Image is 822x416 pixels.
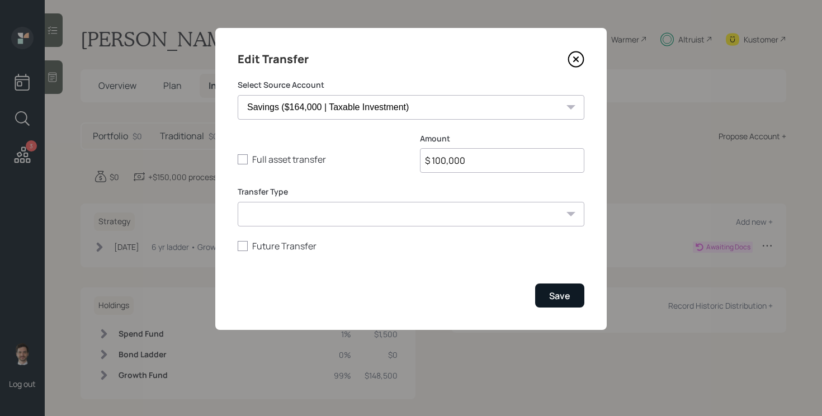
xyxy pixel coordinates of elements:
[535,283,584,308] button: Save
[420,133,584,144] label: Amount
[238,153,402,166] label: Full asset transfer
[238,186,584,197] label: Transfer Type
[238,50,309,68] h4: Edit Transfer
[549,290,570,302] div: Save
[238,79,584,91] label: Select Source Account
[238,240,584,252] label: Future Transfer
